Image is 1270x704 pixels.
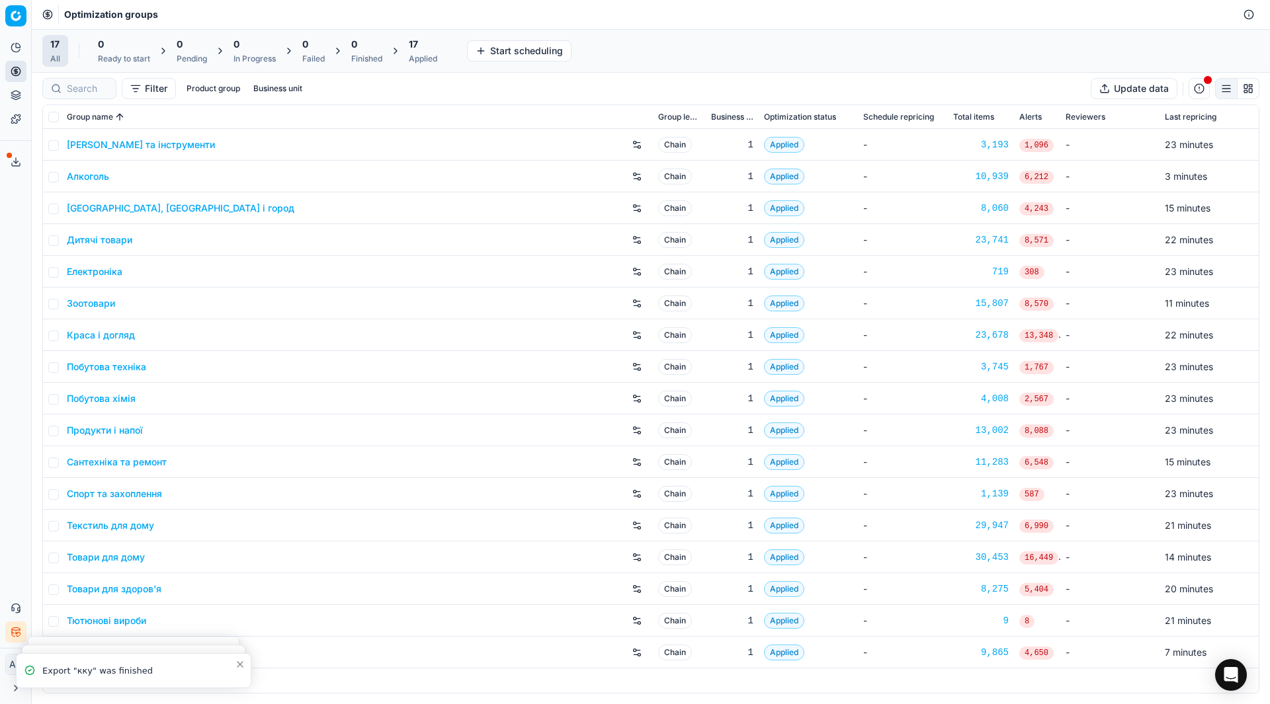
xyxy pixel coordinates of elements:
div: 1 [711,424,753,437]
span: 11 minutes [1165,297,1209,309]
div: 1 [711,455,753,469]
span: Applied [764,232,804,248]
span: Chain [658,549,692,565]
span: 17 [50,38,60,51]
a: 10,939 [953,170,1009,183]
span: 587 [1019,488,1044,501]
div: Pending [177,54,207,64]
div: 1 [711,551,753,564]
a: [GEOGRAPHIC_DATA], [GEOGRAPHIC_DATA] і город [67,202,294,215]
span: Optimization groups [64,8,158,21]
span: Chain [658,295,692,311]
td: - [1060,129,1160,161]
span: 0 [98,38,104,51]
td: - [1060,414,1160,446]
span: Applied [764,645,804,660]
span: 6,548 [1019,456,1054,469]
button: Update data [1091,78,1177,99]
div: Open Intercom Messenger [1215,659,1247,691]
button: Product group [181,81,245,97]
a: 23,741 [953,233,1009,247]
a: 23,678 [953,329,1009,342]
span: 3 minutes [1165,171,1207,182]
a: Зоотовари [67,297,115,310]
div: 9,865 [953,646,1009,659]
td: - [858,383,948,414]
td: - [858,129,948,161]
span: 20 minutes [1165,583,1213,594]
span: 15 minutes [1165,202,1210,214]
a: 719 [953,265,1009,278]
a: 13,002 [953,424,1009,437]
span: Chain [658,169,692,184]
span: Applied [764,137,804,153]
a: Побутова хімія [67,392,136,405]
a: Побутова техніка [67,360,146,373]
td: - [1060,351,1160,383]
td: - [858,414,948,446]
span: 8,571 [1019,234,1054,247]
div: Applied [409,54,437,64]
input: Search [67,82,108,95]
td: - [1060,256,1160,288]
a: 8,060 [953,202,1009,215]
span: 17 [409,38,418,51]
span: 6,212 [1019,171,1054,184]
td: - [1060,573,1160,605]
td: - [858,573,948,605]
span: Chain [658,645,692,660]
a: Електроніка [67,265,122,278]
button: Business unit [248,81,308,97]
span: 23 minutes [1165,424,1213,436]
button: Start scheduling [467,40,571,61]
a: Краса і догляд [67,329,135,342]
td: - [1060,383,1160,414]
div: 1 [711,329,753,342]
span: Applied [764,200,804,216]
td: - [858,510,948,541]
span: 22 minutes [1165,234,1213,245]
div: 1 [711,614,753,627]
span: АП [6,654,26,674]
span: 23 minutes [1165,361,1213,372]
a: 4,008 [953,392,1009,405]
td: - [1060,161,1160,192]
span: Chain [658,264,692,280]
span: 21 minutes [1165,615,1211,626]
div: 9 [953,614,1009,627]
td: - [858,478,948,510]
span: 0 [302,38,308,51]
span: 0 [177,38,183,51]
nav: breadcrumb [64,8,158,21]
a: 11,283 [953,455,1009,469]
span: Applied [764,518,804,533]
td: - [858,637,948,668]
a: Товари для дому [67,551,145,564]
a: 3,745 [953,360,1009,373]
div: 1 [711,582,753,596]
span: Applied [764,264,804,280]
span: 1,096 [1019,139,1054,152]
span: 308 [1019,266,1044,279]
span: 16,449 [1019,551,1058,565]
span: 14 minutes [1165,551,1211,563]
a: 15,807 [953,297,1009,310]
span: 23 minutes [1165,266,1213,277]
a: Сантехніка та ремонт [67,455,167,469]
span: 23 minutes [1165,139,1213,150]
span: Schedule repricing [863,112,934,122]
div: All [50,54,60,64]
span: Total items [953,112,994,122]
span: Group level [658,112,700,122]
span: Chain [658,137,692,153]
td: - [858,446,948,478]
div: 1 [711,170,753,183]
div: 1 [711,297,753,310]
button: Sorted by Group name ascending [113,110,126,124]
